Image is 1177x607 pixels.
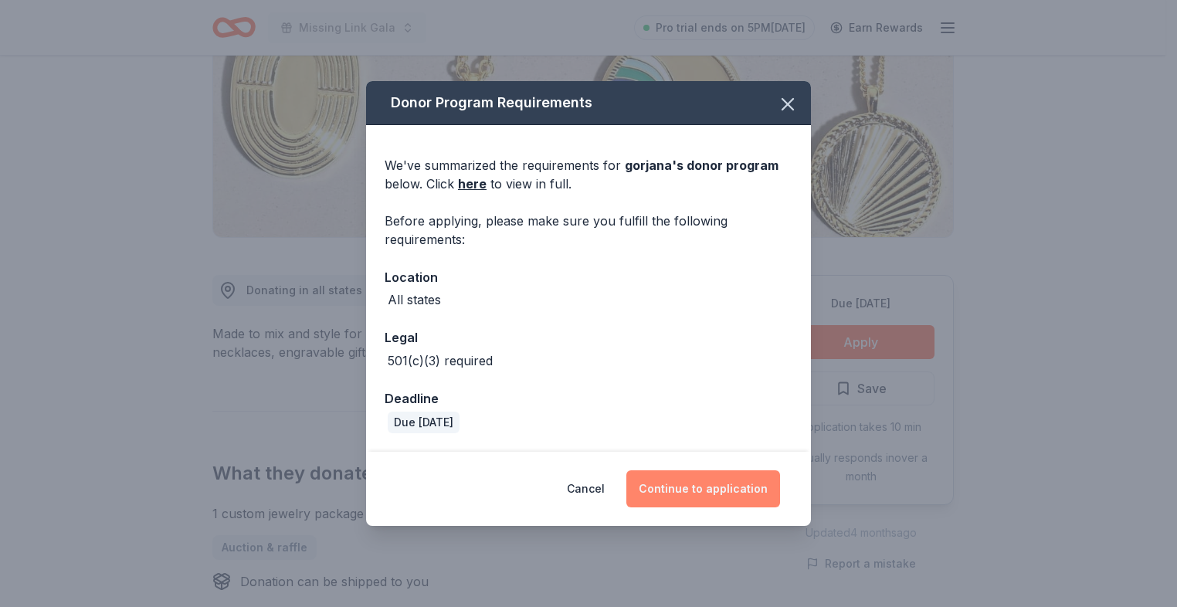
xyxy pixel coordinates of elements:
button: Continue to application [626,470,780,507]
div: Donor Program Requirements [366,81,811,125]
button: Cancel [567,470,605,507]
div: Location [385,267,792,287]
div: Deadline [385,388,792,409]
div: Legal [385,327,792,348]
div: Before applying, please make sure you fulfill the following requirements: [385,212,792,249]
div: We've summarized the requirements for below. Click to view in full. [385,156,792,193]
div: Due [DATE] [388,412,460,433]
a: here [458,175,487,193]
div: 501(c)(3) required [388,351,493,370]
span: gorjana 's donor program [625,158,778,173]
div: All states [388,290,441,309]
